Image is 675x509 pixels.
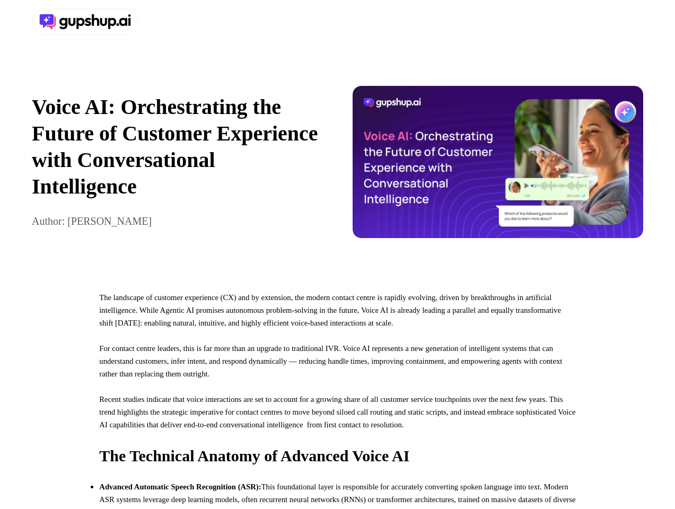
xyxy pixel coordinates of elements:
span: Advanced Automatic Speech Recognition (ASR): [99,482,261,491]
p: Voice AI: Orchestrating the Future of Customer Experience with Conversational Intelligence [32,94,323,200]
span: The landscape of customer experience (CX) and by extension, the modern contact centre is rapidly ... [99,293,561,327]
span: The Technical Anatomy of Advanced Voice AI [99,447,409,464]
span: Author: [PERSON_NAME] [32,215,152,227]
span: Recent studies indicate that voice interactions are set to account for a growing share of all cus... [99,395,575,429]
span: For contact centre leaders, this is far more than an upgrade to traditional IVR. Voice AI represe... [99,344,562,378]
